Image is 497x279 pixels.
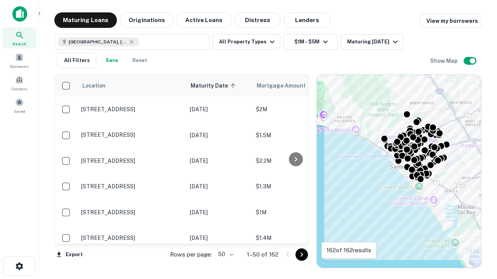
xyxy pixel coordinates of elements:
span: Maturity Date [191,81,238,90]
th: Maturity Date [186,75,252,96]
button: Go to next page [295,248,308,261]
p: [STREET_ADDRESS] [81,183,182,190]
p: [STREET_ADDRESS] [81,234,182,241]
p: $1.5M [256,131,334,139]
p: $1.4M [256,234,334,242]
span: Contacts [12,86,27,92]
p: $1.3M [256,182,334,191]
p: [DATE] [190,234,248,242]
span: Saved [14,108,25,114]
span: Search [12,41,26,47]
p: 162 of 162 results [327,246,371,255]
p: [STREET_ADDRESS] [81,209,182,216]
p: [DATE] [190,105,248,114]
div: 50 [215,249,235,260]
p: [STREET_ADDRESS] [81,131,182,138]
span: [GEOGRAPHIC_DATA], [GEOGRAPHIC_DATA], [GEOGRAPHIC_DATA] [69,38,127,45]
button: [GEOGRAPHIC_DATA], [GEOGRAPHIC_DATA], [GEOGRAPHIC_DATA] [54,34,210,50]
span: Location [82,81,106,90]
p: [STREET_ADDRESS] [81,106,182,113]
th: Mortgage Amount [252,75,337,96]
button: Active Loans [177,12,231,28]
span: Mortgage Amount [257,81,316,90]
div: 0 0 [317,75,481,268]
p: Rows per page: [170,250,212,259]
img: capitalize-icon.png [12,6,27,22]
p: $2M [256,105,334,114]
p: [DATE] [190,131,248,139]
span: Borrowers [10,63,29,69]
iframe: Chat Widget [458,217,497,254]
h6: Show Map [430,57,459,65]
button: Lenders [284,12,330,28]
a: View my borrowers [420,14,481,28]
p: [DATE] [190,208,248,217]
button: Maturing Loans [54,12,117,28]
p: [DATE] [190,157,248,165]
button: $1M - $5M [283,34,338,50]
button: Save your search to get updates of matches that match your search criteria. [99,53,124,68]
button: Reset [127,53,152,68]
button: Maturing [DATE] [341,34,403,50]
p: $1M [256,208,334,217]
button: Distress [234,12,281,28]
p: 1–50 of 162 [247,250,278,259]
div: Maturing [DATE] [347,37,400,46]
button: Export [54,249,85,260]
a: Contacts [2,72,36,93]
p: [STREET_ADDRESS] [81,157,182,164]
a: Saved [2,95,36,116]
p: $2.2M [256,157,334,165]
a: Borrowers [2,50,36,71]
p: [DATE] [190,182,248,191]
button: All Filters [57,53,96,68]
button: Originations [120,12,174,28]
th: Location [77,75,186,96]
button: All Property Types [213,34,280,50]
a: Search [2,28,36,48]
